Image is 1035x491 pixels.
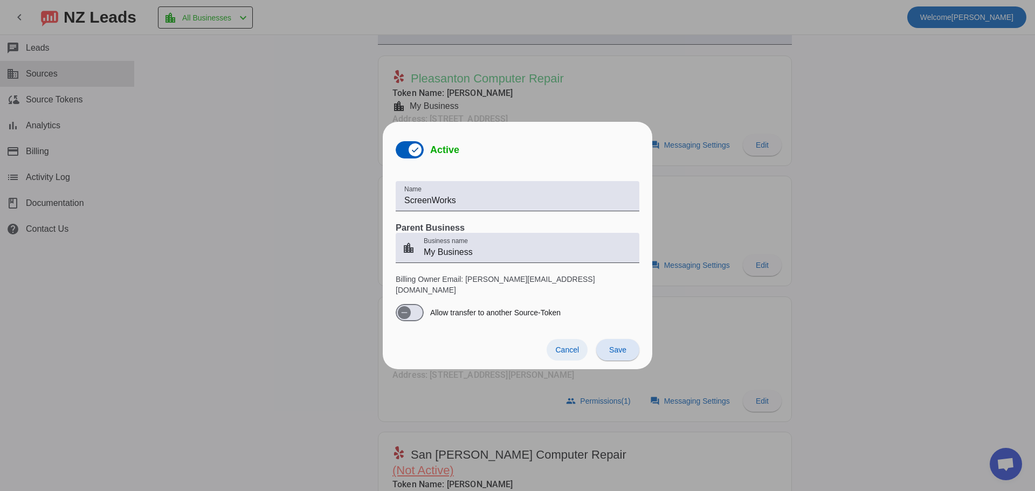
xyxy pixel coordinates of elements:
[430,144,459,155] span: Active
[609,345,626,354] span: Save
[396,241,422,254] mat-icon: location_city
[424,238,468,245] mat-label: Business name
[404,186,422,193] mat-label: Name
[596,339,639,361] button: Save
[547,339,588,361] button: Cancel
[428,307,561,318] label: Allow transfer to another Source-Token
[555,345,579,354] span: Cancel
[396,222,639,233] h3: Parent Business
[396,274,639,295] p: Billing Owner Email: [PERSON_NAME][EMAIL_ADDRESS][DOMAIN_NAME]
